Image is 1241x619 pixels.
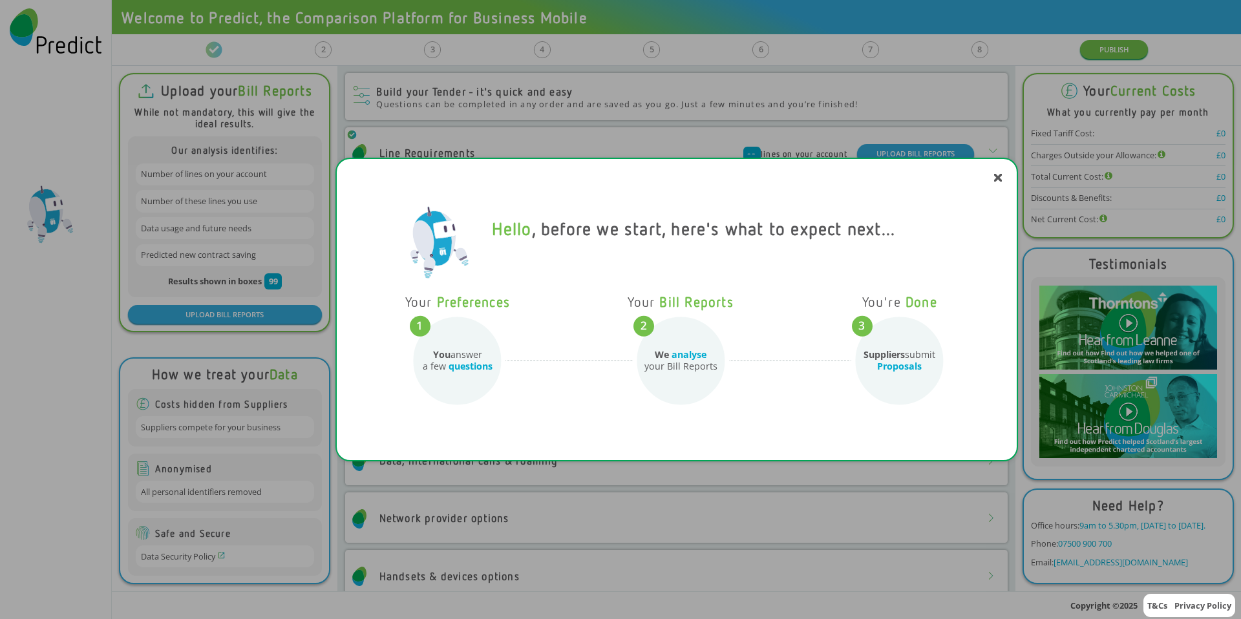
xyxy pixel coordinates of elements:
span: Proposals [877,360,922,372]
div: your Bill Reports [632,349,729,388]
a: T&Cs [1147,600,1167,611]
span: analyse [672,348,706,361]
b: We [655,348,669,361]
div: , before we start, here's what to expect next... [492,219,1007,288]
div: Your [628,294,733,309]
img: Predict Mobile [356,205,472,284]
a: Privacy Policy [1174,600,1231,611]
b: Suppliers [864,348,905,361]
span: Done [906,293,937,310]
span: Hello [492,218,532,239]
span: Preferences [437,293,510,310]
div: You're [851,294,948,309]
div: Your [405,294,510,309]
b: You [433,348,451,361]
span: questions [449,360,493,372]
div: submit [851,349,948,388]
div: answer a few [409,349,506,388]
span: Bill Reports [659,293,733,310]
